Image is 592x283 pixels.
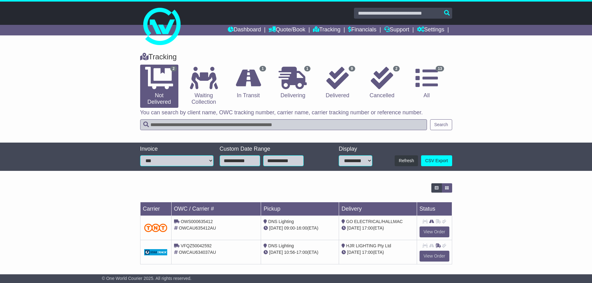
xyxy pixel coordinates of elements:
div: (ETA) [342,225,414,231]
span: 17:00 [362,226,373,231]
a: Settings [417,25,444,35]
span: GO ELECTRICAL/HALLMAC [346,219,403,224]
a: Support [384,25,409,35]
a: Waiting Collection [185,65,223,108]
div: (ETA) [342,249,414,256]
a: Financials [348,25,376,35]
span: OWS000635412 [181,219,213,224]
a: 9 Delivered [318,65,356,101]
div: - (ETA) [264,249,336,256]
span: © One World Courier 2025. All rights reserved. [102,276,192,281]
span: DNS Lighting [268,219,294,224]
a: View Order [420,251,449,262]
span: 2 [393,66,400,71]
span: OWCAU635412AU [179,226,216,231]
span: 2 [170,66,177,71]
span: [DATE] [269,250,283,255]
a: Tracking [313,25,340,35]
div: - (ETA) [264,225,336,231]
div: Tracking [137,52,455,62]
a: 1 In Transit [229,65,267,101]
span: [DATE] [269,226,283,231]
div: Display [339,146,372,153]
a: Quote/Book [268,25,305,35]
a: 2 Not Delivered [140,65,178,108]
a: CSV Export [421,155,452,166]
span: VFQZ50042592 [181,243,212,248]
span: [DATE] [347,250,361,255]
span: 16:00 [296,226,307,231]
p: You can search by client name, OWC tracking number, carrier name, carrier tracking number or refe... [140,109,452,116]
a: 13 All [407,65,446,101]
button: Refresh [395,155,418,166]
span: 17:00 [362,250,373,255]
span: 09:00 [284,226,295,231]
td: Delivery [339,202,417,216]
span: 9 [349,66,355,71]
a: 1 Delivering [274,65,312,101]
button: Search [430,119,452,130]
span: 1 [304,66,311,71]
span: 1 [259,66,266,71]
a: 2 Cancelled [363,65,401,101]
span: 17:00 [296,250,307,255]
span: [DATE] [347,226,361,231]
td: Carrier [140,202,171,216]
span: 10:56 [284,250,295,255]
div: Custom Date Range [220,146,319,153]
td: Status [417,202,452,216]
td: Pickup [261,202,339,216]
a: Dashboard [228,25,261,35]
span: DNS Lighting [268,243,294,248]
span: 13 [436,66,444,71]
span: HJR LIGHTING Pty Ltd [346,243,391,248]
div: Invoice [140,146,213,153]
span: OWCAU634037AU [179,250,216,255]
a: View Order [420,226,449,237]
td: OWC / Carrier # [171,202,261,216]
img: TNT_Domestic.png [144,224,168,232]
img: GetCarrierServiceDarkLogo [144,249,168,255]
